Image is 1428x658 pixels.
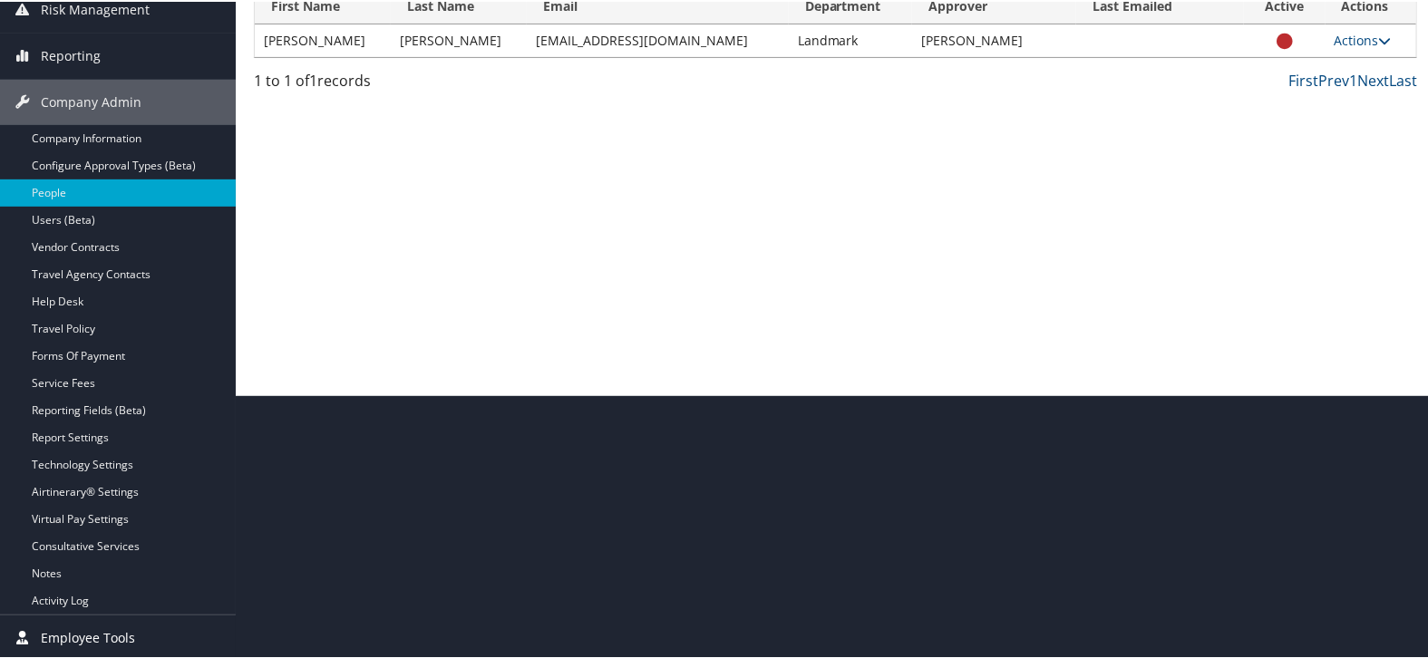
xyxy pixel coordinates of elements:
span: Company Admin [41,78,141,123]
span: 1 [309,69,317,89]
div: 1 to 1 of records [254,68,524,99]
a: Last [1389,69,1417,89]
a: First [1288,69,1318,89]
a: 1 [1349,69,1357,89]
span: Reporting [41,32,101,77]
td: [EMAIL_ADDRESS][DOMAIN_NAME] [527,23,789,55]
td: Landmark [789,23,912,55]
a: Prev [1318,69,1349,89]
td: [PERSON_NAME] [391,23,527,55]
td: [PERSON_NAME] [912,23,1076,55]
td: [PERSON_NAME] [255,23,391,55]
a: Actions [1335,30,1392,47]
a: Next [1357,69,1389,89]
